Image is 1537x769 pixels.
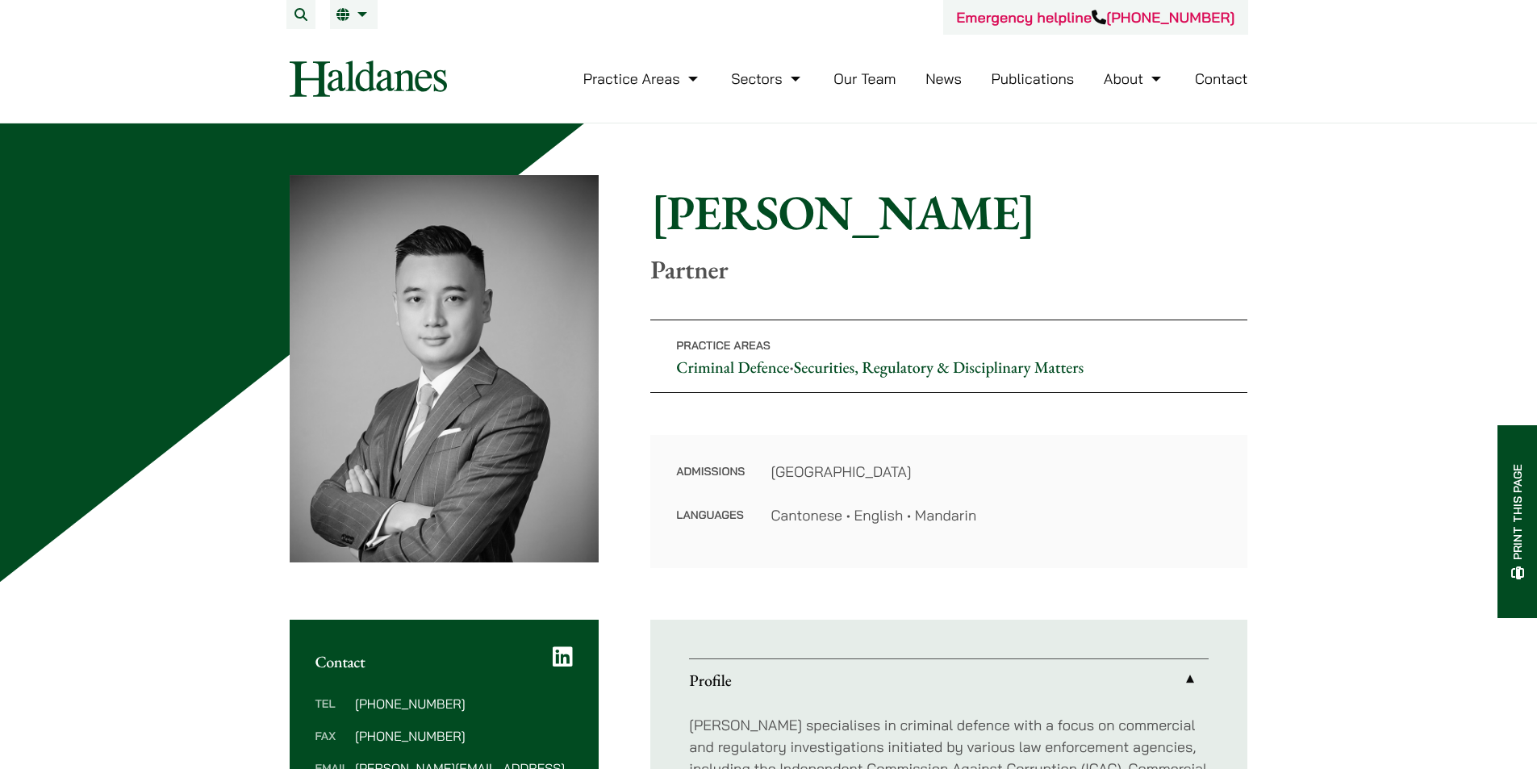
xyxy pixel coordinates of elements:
a: Profile [689,659,1209,701]
a: Contact [1195,69,1248,88]
h1: [PERSON_NAME] [650,183,1247,241]
a: Practice Areas [583,69,702,88]
a: News [925,69,962,88]
a: Sectors [731,69,804,88]
a: Securities, Regulatory & Disciplinary Matters [794,357,1084,378]
dt: Admissions [676,461,745,504]
a: Criminal Defence [676,357,789,378]
dd: [PHONE_NUMBER] [355,729,573,742]
a: About [1104,69,1165,88]
span: Practice Areas [676,338,771,353]
p: Partner [650,254,1247,285]
p: • [650,320,1247,393]
dt: Fax [315,729,349,762]
a: Emergency helpline[PHONE_NUMBER] [956,8,1234,27]
dt: Languages [676,504,745,526]
a: EN [336,8,371,21]
a: Publications [992,69,1075,88]
h2: Contact [315,652,574,671]
dt: Tel [315,697,349,729]
img: Logo of Haldanes [290,61,447,97]
dd: Cantonese • English • Mandarin [771,504,1222,526]
dd: [PHONE_NUMBER] [355,697,573,710]
dd: [GEOGRAPHIC_DATA] [771,461,1222,483]
a: Our Team [833,69,896,88]
a: LinkedIn [553,646,573,668]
